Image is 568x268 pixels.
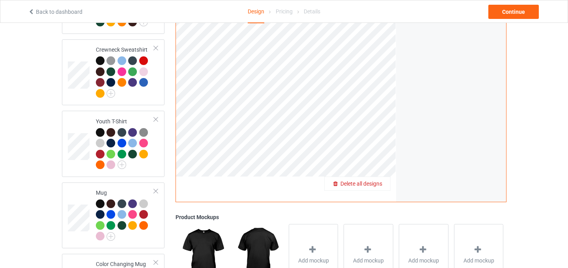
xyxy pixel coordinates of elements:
div: Crewneck Sweatshirt [62,39,165,105]
span: Add mockup [353,257,384,264]
div: Mug [62,182,165,248]
div: Youth T-Shirt [62,111,165,177]
span: Add mockup [408,257,439,264]
div: Pricing [276,0,293,22]
div: Details [304,0,320,22]
a: Back to dashboard [28,9,82,15]
img: svg+xml;base64,PD94bWwgdmVyc2lvbj0iMS4wIiBlbmNvZGluZz0iVVRGLTgiPz4KPHN2ZyB3aWR0aD0iMjJweCIgaGVpZ2... [106,89,115,98]
img: svg+xml;base64,PD94bWwgdmVyc2lvbj0iMS4wIiBlbmNvZGluZz0iVVRGLTgiPz4KPHN2ZyB3aWR0aD0iMjJweCIgaGVpZ2... [118,160,126,169]
span: Add mockup [463,257,494,264]
div: Youth T-Shirt [96,117,155,169]
img: svg+xml;base64,PD94bWwgdmVyc2lvbj0iMS4wIiBlbmNvZGluZz0iVVRGLTgiPz4KPHN2ZyB3aWR0aD0iMjJweCIgaGVpZ2... [106,232,115,241]
div: Design [248,0,264,23]
span: Delete all designs [340,181,382,187]
div: Product Mockups [176,213,506,221]
div: Mug [96,189,155,240]
div: Crewneck Sweatshirt [96,46,155,97]
span: Add mockup [298,257,329,264]
img: heather_texture.png [139,128,148,137]
div: Continue [488,5,539,19]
